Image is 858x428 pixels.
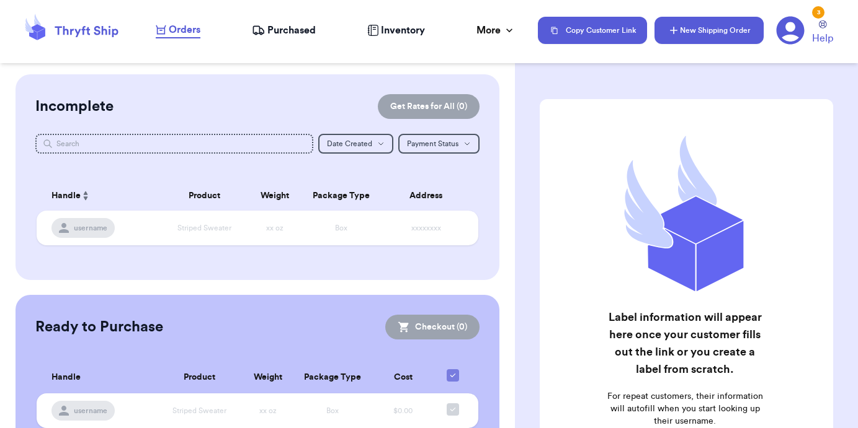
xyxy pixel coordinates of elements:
span: Box [335,224,347,232]
button: Get Rates for All (0) [378,94,480,119]
th: Package Type [302,181,381,211]
span: Striped Sweater [177,224,231,232]
button: Sort ascending [81,188,91,203]
a: 3 [776,16,805,45]
span: xx oz [259,407,277,414]
a: Inventory [367,23,425,38]
span: xxxxxxxx [411,224,441,232]
button: Checkout (0) [385,315,480,339]
span: username [74,406,107,416]
input: Search [35,134,313,154]
span: Striped Sweater [172,407,226,414]
h2: Label information will appear here once your customer fills out the link or you create a label fr... [604,308,766,378]
th: Package Type [294,362,371,393]
span: Handle [51,371,81,384]
span: Purchased [267,23,316,38]
a: Purchased [252,23,316,38]
span: $0.00 [393,407,413,414]
th: Weight [243,362,294,393]
th: Cost [371,362,436,393]
button: Payment Status [398,134,480,154]
div: 3 [812,6,824,19]
button: New Shipping Order [655,17,764,44]
th: Address [381,181,478,211]
button: Copy Customer Link [538,17,647,44]
a: Orders [156,22,200,38]
button: Date Created [318,134,393,154]
th: Weight [249,181,302,211]
span: Handle [51,190,81,203]
span: username [74,223,107,233]
th: Product [160,181,248,211]
span: Payment Status [407,140,458,147]
th: Product [156,362,242,393]
span: Help [812,31,833,46]
p: For repeat customers, their information will autofill when you start looking up their username. [604,390,766,427]
span: Orders [169,22,200,37]
h2: Incomplete [35,97,114,116]
h2: Ready to Purchase [35,317,163,337]
span: Box [326,407,339,414]
div: More [476,23,516,38]
a: Help [812,20,833,46]
span: Date Created [327,140,372,147]
span: xx oz [266,224,284,232]
span: Inventory [381,23,425,38]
